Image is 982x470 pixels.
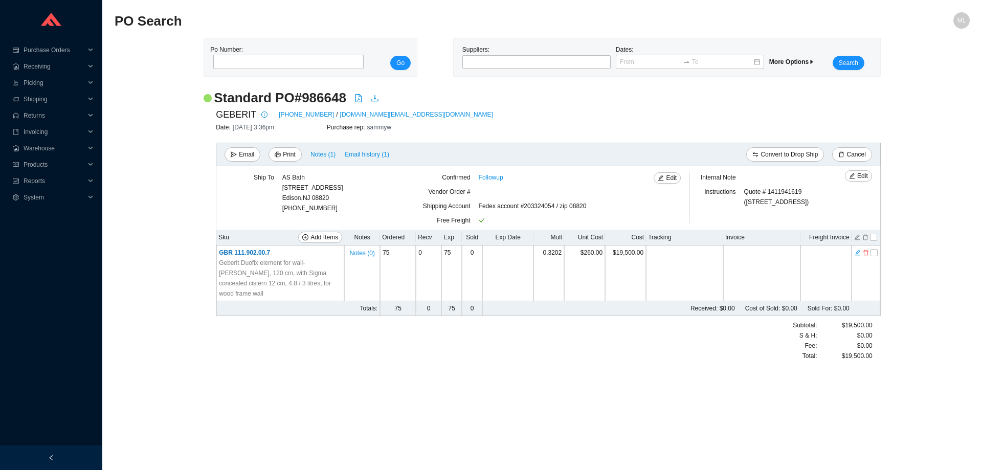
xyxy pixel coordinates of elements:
[658,175,664,182] span: edit
[24,107,85,124] span: Returns
[12,194,19,200] span: setting
[683,58,690,65] span: to
[360,305,377,312] span: Totals:
[115,12,756,30] h2: PO Search
[838,151,844,159] span: delete
[218,232,342,243] div: Sku
[12,47,19,53] span: credit-card
[761,149,818,160] span: Convert to Drop Ship
[855,249,861,256] span: edit
[746,147,824,162] button: swapConvert to Drop Ship
[769,58,815,65] span: More Options
[863,249,869,256] span: delete
[854,248,861,255] button: edit
[416,301,441,316] td: 0
[214,89,346,107] h2: Standard PO # 986648
[817,320,873,330] div: $19,500.00
[233,124,274,131] span: [DATE] 3:36pm
[349,248,374,258] span: Notes ( 0 )
[462,245,482,301] td: 0
[690,305,718,312] span: Received:
[310,232,338,242] span: Add Items
[854,233,861,240] button: edit
[429,188,471,195] span: Vendor Order #
[216,107,256,122] span: GEBERIT
[12,113,19,119] span: customer-service
[279,109,334,120] a: [PHONE_NUMBER]
[833,56,864,70] button: Search
[310,149,336,160] span: Notes ( 1 )
[283,149,296,160] span: Print
[219,258,342,299] span: Geberit Duofix element for wall-[PERSON_NAME], 120 cm, with Sigma concealed cistern 12 cm, 4.8 / ...
[460,44,613,70] div: Suppliers:
[380,245,416,301] td: 75
[282,172,343,203] div: AS Bath [STREET_ADDRESS] Edison , NJ 08820
[564,230,605,245] th: Unit Cost
[24,189,85,206] span: System
[416,245,441,301] td: 0
[269,147,302,162] button: printerPrint
[845,170,872,182] button: editEdit
[380,230,416,245] th: Ordered
[24,124,85,140] span: Invoicing
[479,201,662,215] div: Fedex account #203324054 / zip 08820
[646,230,723,245] th: Tracking
[805,341,817,351] span: Fee :
[846,149,865,160] span: Cancel
[654,172,681,184] button: editEdit
[957,12,966,29] span: ML
[231,151,237,159] span: send
[817,351,873,361] div: $19,500.00
[298,232,342,243] button: plus-circleAdd Items
[310,149,336,156] button: Notes (1)
[857,341,873,351] span: $0.00
[396,58,405,68] span: Go
[857,171,868,181] span: Edit
[24,156,85,173] span: Products
[533,245,564,301] td: 0.3202
[817,330,873,341] div: $0.00
[441,230,462,245] th: Exp
[620,57,681,67] input: From
[832,147,872,162] button: deleteCancel
[809,59,815,65] span: caret-right
[210,44,361,70] div: Po Number:
[462,301,482,316] td: 0
[862,248,869,255] button: delete
[533,230,564,245] th: Mult
[744,187,839,207] div: Quote # 1411941619 ([STREET_ADDRESS])
[367,124,391,131] span: sammyw
[24,91,85,107] span: Shipping
[390,56,411,70] button: Go
[371,94,379,102] span: download
[216,124,233,131] span: Date:
[605,245,646,301] td: $19,500.00
[345,149,389,160] span: Email history (1)
[256,107,271,122] button: info-circle
[24,58,85,75] span: Receiving
[259,111,270,118] span: info-circle
[282,172,343,213] div: [PHONE_NUMBER]
[225,147,260,162] button: sendEmail
[479,172,503,183] a: Followup
[24,42,85,58] span: Purchase Orders
[380,301,416,316] td: 75
[302,234,308,241] span: plus-circle
[423,203,471,210] span: Shipping Account
[344,147,390,162] button: Email history (1)
[479,217,485,223] span: check
[799,330,817,341] span: S & H:
[462,230,482,245] th: Sold
[239,149,254,160] span: Email
[437,217,470,224] span: Free Freight
[666,173,677,183] span: Edit
[349,248,375,255] button: Notes (0)
[683,58,690,65] span: swap-right
[254,174,274,181] span: Ship To
[802,351,817,361] span: Total:
[442,174,470,181] span: Confirmed
[808,305,833,312] span: Sold For:
[839,58,858,68] span: Search
[533,301,852,316] td: $0.00 $0.00 $0.00
[24,75,85,91] span: Picking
